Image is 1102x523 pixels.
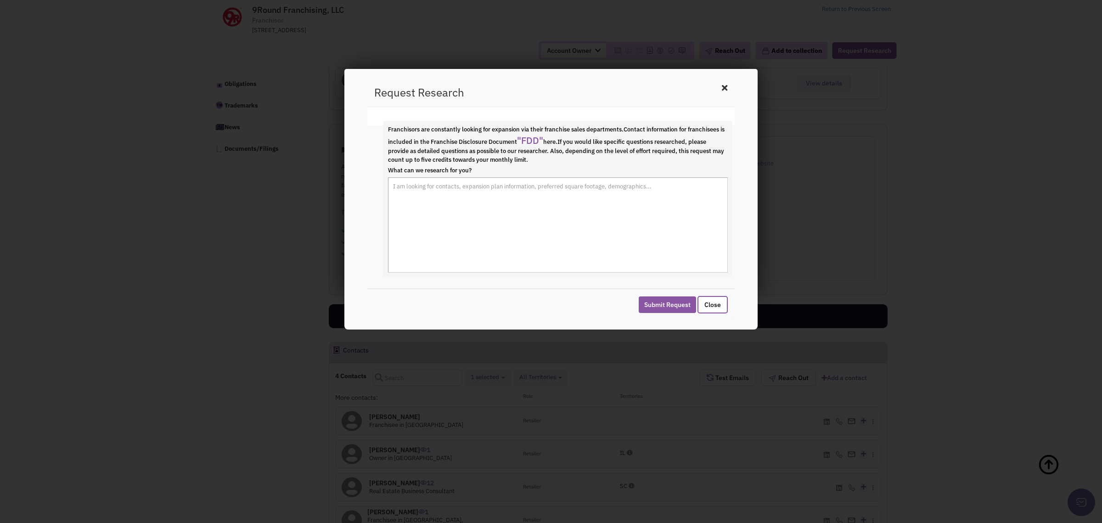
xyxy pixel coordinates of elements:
[517,134,543,147] a: "FDD"
[388,166,728,175] label: What can we research for you?
[697,296,728,313] button: Close
[639,296,696,313] button: Submit Request
[388,125,728,164] label: Franchisors are constantly looking for expansion via their franchise sales departments. If you wo...
[374,85,464,100] h3: Request Research
[388,125,725,146] span: Contact information for franchisees is included in the Franchise Disclosure Document here.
